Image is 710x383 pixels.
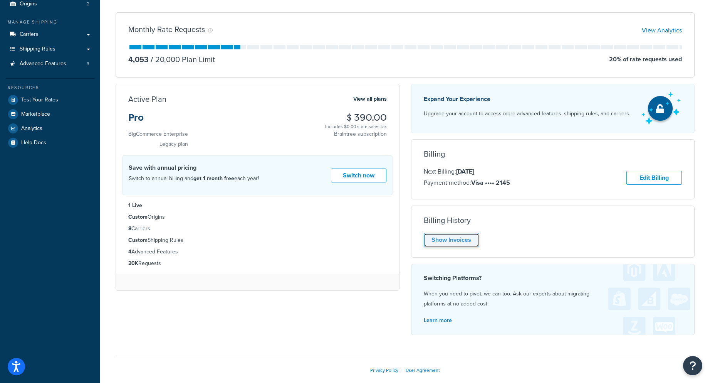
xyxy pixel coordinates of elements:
p: Next Billing: [424,167,510,177]
strong: [DATE] [456,167,474,176]
strong: get 1 month free [193,174,234,182]
li: Shipping Rules [128,236,387,245]
p: Expand Your Experience [424,94,630,105]
h4: Switching Platforms? [424,273,682,283]
span: 2 [87,1,89,7]
h4: Save with annual pricing [129,163,259,172]
strong: 1 Live [128,201,142,209]
small: Legacy plan [159,140,188,148]
p: Switch to annual billing and each year! [129,174,259,184]
h3: Active Plan [128,95,166,103]
a: Advanced Features 3 [6,57,94,71]
div: Resources [6,84,94,91]
div: Manage Shipping [6,19,94,25]
span: | [401,367,403,374]
strong: Custom [128,236,148,244]
a: Switch now [331,169,386,183]
span: Advanced Features [20,61,66,67]
p: 20 % of rate requests used [609,54,682,65]
a: View Analytics [642,26,682,35]
a: User Agreement [406,367,440,374]
a: Edit Billing [626,171,682,185]
li: Carriers [128,224,387,233]
p: Braintree subscription [325,130,387,138]
a: Carriers [6,27,94,42]
a: Show Invoices [424,233,479,247]
strong: 8 [128,224,131,233]
a: Shipping Rules [6,42,94,56]
p: Payment method: [424,178,510,188]
span: 3 [87,61,89,67]
div: Includes $0.00 state sales tax [325,123,387,130]
h3: Monthly Rate Requests [128,25,205,34]
a: Learn more [424,316,452,324]
p: When you need to pivot, we can too. Ask our experts about migrating platforms at no added cost. [424,289,682,309]
li: Advanced Features [6,57,94,71]
span: Test Your Rates [21,97,58,103]
strong: Custom [128,213,148,221]
span: Help Docs [21,140,46,146]
p: 4,053 [128,54,149,65]
a: Expand Your Experience Upgrade your account to access more advanced features, shipping rules, and... [411,84,695,133]
small: BigCommerce Enterprise [128,130,188,138]
a: Analytics [6,121,94,135]
strong: 4 [128,248,131,256]
span: Shipping Rules [20,46,55,52]
li: Advanced Features [128,248,387,256]
span: Analytics [21,125,42,132]
a: View all plans [353,94,387,104]
p: Upgrade your account to access more advanced features, shipping rules, and carriers. [424,108,630,119]
h3: Billing [424,150,445,158]
li: Requests [128,259,387,268]
span: Origins [20,1,37,7]
a: Test Your Rates [6,93,94,107]
li: Origins [128,213,387,221]
strong: 20K [128,259,138,267]
h3: $ 390.00 [325,113,387,123]
span: Marketplace [21,111,50,118]
a: Marketplace [6,107,94,121]
h3: Billing History [424,216,471,224]
button: Open Resource Center [683,356,702,375]
span: Carriers [20,31,39,38]
span: / [151,54,153,65]
a: Privacy Policy [370,367,398,374]
h3: Pro [128,113,188,129]
p: 20,000 Plan Limit [149,54,215,65]
a: Help Docs [6,136,94,150]
strong: Visa •••• 2145 [471,178,510,187]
